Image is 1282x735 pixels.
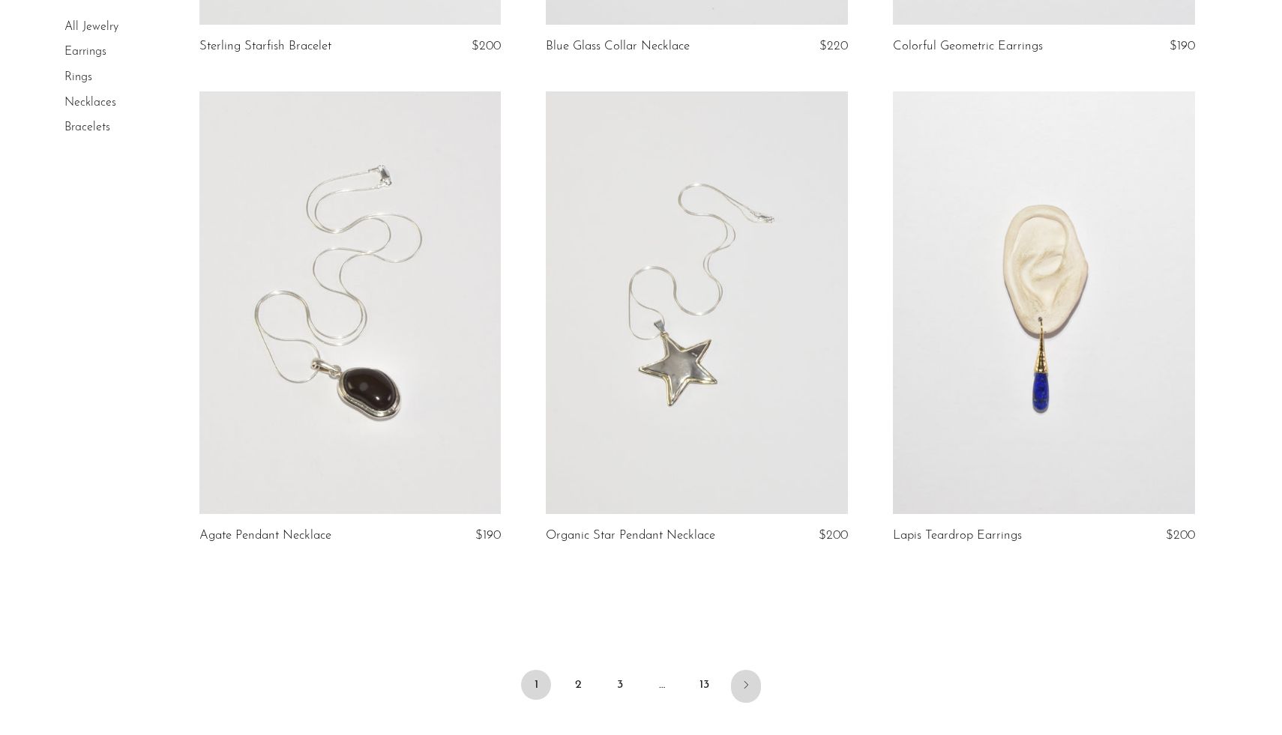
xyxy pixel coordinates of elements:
[1170,40,1195,52] span: $190
[647,670,677,700] span: …
[64,97,116,109] a: Necklaces
[521,670,551,700] span: 1
[199,529,331,542] a: Agate Pendant Necklace
[472,40,501,52] span: $200
[64,71,92,83] a: Rings
[893,529,1022,542] a: Lapis Teardrop Earrings
[605,670,635,700] a: 3
[1166,529,1195,542] span: $200
[819,40,848,52] span: $220
[546,529,715,542] a: Organic Star Pendant Necklace
[819,529,848,542] span: $200
[475,529,501,542] span: $190
[64,121,110,133] a: Bracelets
[64,46,106,58] a: Earrings
[546,40,690,53] a: Blue Glass Collar Necklace
[64,21,118,33] a: All Jewelry
[689,670,719,700] a: 13
[731,670,761,703] a: Next
[893,40,1043,53] a: Colorful Geometric Earrings
[199,40,331,53] a: Sterling Starfish Bracelet
[563,670,593,700] a: 2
